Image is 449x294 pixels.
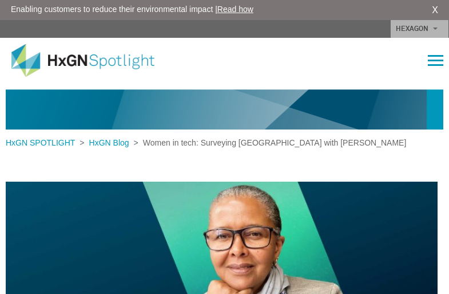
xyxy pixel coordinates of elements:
a: HEXAGON [391,20,448,38]
a: HxGN SPOTLIGHT [6,138,80,147]
div: > > [6,137,406,149]
span: Enabling customers to reduce their environmental impact | [11,3,253,15]
a: X [432,3,438,17]
span: Women in tech: Surveying [GEOGRAPHIC_DATA] with [PERSON_NAME] [138,138,407,147]
img: HxGN Spotlight [11,44,172,77]
a: HxGN Blog [85,138,134,147]
a: Read how [217,5,253,14]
